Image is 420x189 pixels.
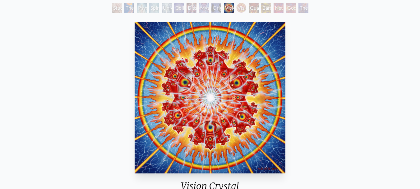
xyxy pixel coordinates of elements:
[249,3,259,13] div: Guardian of Infinite Vision
[124,3,134,13] div: The Torch
[135,22,286,173] img: Vision-Crystal-1997-Alex-Grey-watermarked.jpg
[149,3,159,13] div: Spiritual Energy System
[187,3,196,13] div: Dissectional Art for Tool's Lateralus CD
[162,3,172,13] div: Universal Mind Lattice
[137,3,147,13] div: Psychic Energy System
[112,3,122,13] div: Study for the Great Turn
[236,3,246,13] div: Vision [PERSON_NAME]
[224,3,234,13] div: Vision Crystal
[274,3,284,13] div: Net of Being
[174,3,184,13] div: Collective Vision
[211,3,221,13] div: Original Face
[286,3,296,13] div: Godself
[298,3,308,13] div: The Great Turn
[199,3,209,13] div: Mystic Eye
[261,3,271,13] div: Bardo Being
